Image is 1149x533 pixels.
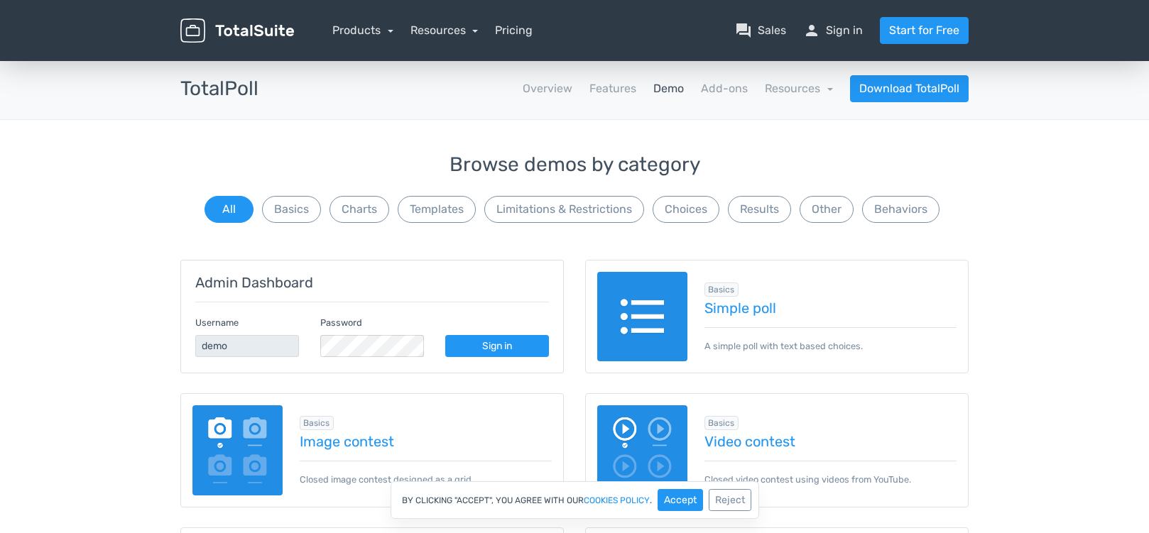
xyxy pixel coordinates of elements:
[205,196,254,223] button: All
[300,416,334,430] span: Browse all in Basics
[704,327,957,353] p: A simple poll with text based choices.
[653,196,719,223] button: Choices
[728,196,791,223] button: Results
[735,22,786,39] a: question_answerSales
[523,80,572,97] a: Overview
[180,154,969,176] h3: Browse demos by category
[484,196,644,223] button: Limitations & Restrictions
[332,23,393,37] a: Products
[597,405,687,495] img: video-poll.png
[495,22,533,39] a: Pricing
[803,22,820,39] span: person
[300,461,552,486] p: Closed image contest designed as a grid.
[765,82,833,95] a: Resources
[195,275,549,290] h5: Admin Dashboard
[850,75,969,102] a: Download TotalPoll
[589,80,636,97] a: Features
[704,282,739,297] span: Browse all in Basics
[262,196,321,223] button: Basics
[735,22,752,39] span: question_answer
[880,17,969,44] a: Start for Free
[398,196,476,223] button: Templates
[704,416,739,430] span: Browse all in Basics
[709,489,751,511] button: Reject
[658,489,703,511] button: Accept
[704,434,957,449] a: Video contest
[330,196,389,223] button: Charts
[300,434,552,449] a: Image contest
[803,22,863,39] a: personSign in
[410,23,479,37] a: Resources
[862,196,940,223] button: Behaviors
[192,405,283,495] img: image-poll.png
[704,461,957,486] p: Closed video contest using videos from YouTube.
[391,481,759,519] div: By clicking "Accept", you agree with our .
[180,18,294,43] img: TotalSuite for WordPress
[701,80,748,97] a: Add-ons
[195,316,239,329] label: Username
[653,80,684,97] a: Demo
[445,335,549,357] a: Sign in
[800,196,854,223] button: Other
[584,496,650,505] a: cookies policy
[704,300,957,316] a: Simple poll
[597,272,687,362] img: text-poll.png
[180,78,258,100] h3: TotalPoll
[320,316,362,329] label: Password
